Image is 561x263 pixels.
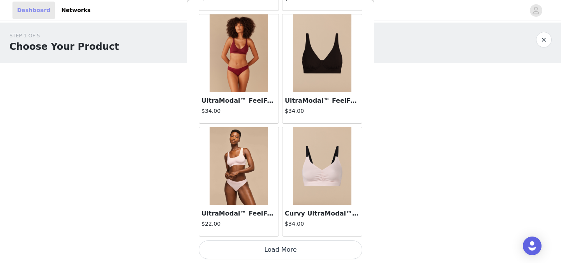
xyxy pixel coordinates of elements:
[293,14,351,92] img: UltraModal™ FeelFree Longline Bralette | Black
[12,2,55,19] a: Dashboard
[285,107,360,115] h4: $34.00
[210,127,268,205] img: UltraModal™ FeelFree Thong | Peony
[56,2,95,19] a: Networks
[9,40,119,54] h1: Choose Your Product
[201,220,276,228] h4: $22.00
[201,107,276,115] h4: $34.00
[523,237,542,255] div: Open Intercom Messenger
[199,240,362,259] button: Load More
[201,209,276,218] h3: UltraModal™ FeelFree Thong | Peony
[9,32,119,40] div: STEP 1 OF 5
[285,96,360,105] h3: UltraModal™ FeelFree Longline Bralette | Black
[210,14,268,92] img: UltraModal™ FeelFree Longline Bralette | Cabernet
[532,4,540,17] div: avatar
[285,209,360,218] h3: Curvy UltraModal™ FeelFree Ruched Bralette | Peony
[285,220,360,228] h4: $34.00
[201,96,276,105] h3: UltraModal™ FeelFree Longline Bralette | Cabernet
[293,127,351,205] img: Curvy UltraModal™ FeelFree Ruched Bralette | Peony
